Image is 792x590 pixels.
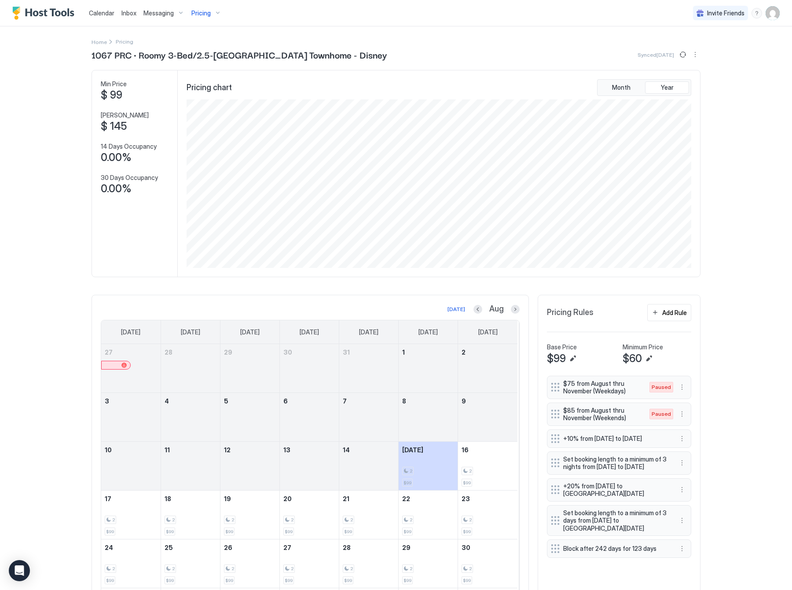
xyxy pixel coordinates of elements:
a: August 27, 2025 [280,539,339,556]
span: Minimum Price [623,343,663,351]
td: August 19, 2025 [220,491,279,539]
span: $99 [225,529,233,535]
td: August 26, 2025 [220,539,279,588]
td: August 7, 2025 [339,393,399,442]
span: $99 [344,529,352,535]
span: 28 [343,544,351,551]
span: Block after 242 days for 123 days [563,545,668,553]
span: 2 [462,348,466,356]
span: 5 [224,397,228,405]
span: Invite Friends [707,9,744,17]
a: August 12, 2025 [220,442,279,458]
td: July 28, 2025 [161,344,220,393]
span: +10% from [DATE] to [DATE] [563,435,668,443]
span: [DATE] [240,328,260,336]
td: August 30, 2025 [458,539,517,588]
span: 2 [231,517,234,523]
span: 2 [350,517,353,523]
a: August 25, 2025 [161,539,220,556]
button: Previous month [473,305,482,314]
span: 9 [462,397,466,405]
span: 30 Days Occupancy [101,174,158,182]
span: Pricing chart [187,83,232,93]
div: menu [677,484,687,495]
td: July 30, 2025 [279,344,339,393]
span: $99 [403,578,411,583]
span: 2 [410,566,412,572]
td: August 28, 2025 [339,539,399,588]
a: August 16, 2025 [458,442,517,458]
span: 24 [105,544,113,551]
td: August 24, 2025 [101,539,161,588]
a: August 14, 2025 [339,442,398,458]
span: 2 [231,566,234,572]
span: Paused [652,410,671,418]
a: August 21, 2025 [339,491,398,507]
span: Pricing Rules [547,308,594,318]
span: Aug [489,304,504,314]
button: More options [677,515,687,526]
span: $ 145 [101,120,127,133]
div: Breadcrumb [92,37,107,46]
span: $99 [106,529,114,535]
a: August 26, 2025 [220,539,279,556]
a: August 15, 2025 [399,442,458,458]
div: tab-group [597,79,691,96]
a: August 2, 2025 [458,344,517,360]
a: August 17, 2025 [101,491,161,507]
td: August 4, 2025 [161,393,220,442]
span: 0.00% [101,151,132,164]
span: 8 [402,397,406,405]
button: Next month [511,305,520,314]
span: Paused [652,383,671,391]
button: [DATE] [446,304,466,315]
span: 3 [105,397,109,405]
a: August 7, 2025 [339,393,398,409]
span: 22 [402,495,410,502]
td: August 10, 2025 [101,442,161,491]
button: Edit [644,353,654,364]
span: 14 [343,446,350,454]
span: $99 [225,578,233,583]
td: August 23, 2025 [458,491,517,539]
span: Month [612,84,631,92]
a: Tuesday [231,320,268,344]
span: 2 [410,468,412,474]
a: August 8, 2025 [399,393,458,409]
span: [DATE] [300,328,319,336]
span: 14 Days Occupancy [101,143,157,150]
button: Month [599,81,643,94]
button: Sync prices [678,49,688,60]
span: 23 [462,495,470,502]
td: August 16, 2025 [458,442,517,491]
td: August 29, 2025 [399,539,458,588]
td: August 1, 2025 [399,344,458,393]
td: July 29, 2025 [220,344,279,393]
span: 29 [224,348,232,356]
span: $99 [166,529,174,535]
button: Add Rule [647,304,691,321]
span: 12 [224,446,231,454]
span: $ 99 [101,88,122,102]
span: 21 [343,495,349,502]
span: 1 [402,348,405,356]
a: August 3, 2025 [101,393,161,409]
span: 29 [402,544,411,551]
a: August 10, 2025 [101,442,161,458]
a: August 24, 2025 [101,539,161,556]
span: Inbox [121,9,136,17]
div: menu [677,433,687,444]
td: August 3, 2025 [101,393,161,442]
span: Home [92,39,107,45]
a: August 30, 2025 [458,539,517,556]
a: Friday [410,320,447,344]
div: User profile [766,6,780,20]
span: Synced [DATE] [638,51,674,58]
span: 2 [469,517,472,523]
a: August 1, 2025 [399,344,458,360]
td: August 5, 2025 [220,393,279,442]
a: Monday [172,320,209,344]
a: July 29, 2025 [220,344,279,360]
td: August 12, 2025 [220,442,279,491]
button: More options [677,382,687,392]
